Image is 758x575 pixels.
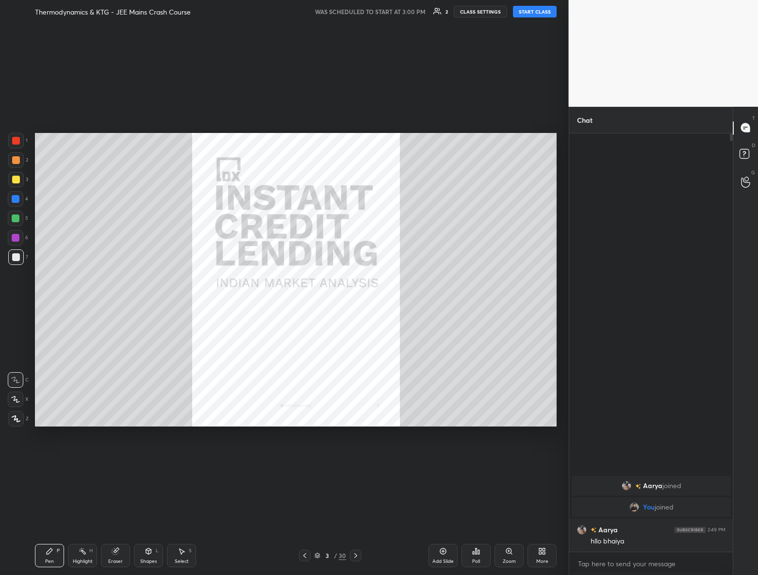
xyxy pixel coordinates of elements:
[35,7,191,16] h4: Thermodynamics & KTG - JEE Mains Crash Course
[536,559,548,564] div: More
[8,372,29,388] div: C
[175,559,189,564] div: Select
[569,474,733,552] div: grid
[89,548,93,553] div: H
[140,559,157,564] div: Shapes
[621,481,631,491] img: 8bfc2507b822401fbb18f819a7f0e5ff.jpg
[8,133,28,148] div: 1
[322,553,332,559] div: 3
[577,525,587,534] img: 8bfc2507b822401fbb18f819a7f0e5ff.jpg
[189,548,192,553] div: S
[635,483,641,489] img: no-rating-badge.077c3623.svg
[503,559,516,564] div: Zoom
[334,553,337,559] div: /
[454,6,507,17] button: CLASS SETTINGS
[662,482,681,490] span: joined
[73,559,93,564] div: Highlight
[752,142,755,149] p: D
[156,548,159,553] div: L
[108,559,123,564] div: Eraser
[751,169,755,176] p: G
[8,172,28,187] div: 3
[339,551,346,560] div: 30
[675,526,706,532] img: 4P8fHbbgJtejmAAAAAElFTkSuQmCC
[445,9,448,14] div: 2
[8,411,29,427] div: Z
[472,559,480,564] div: Poll
[591,527,596,533] img: no-rating-badge.077c3623.svg
[57,548,60,553] div: P
[654,503,673,511] span: joined
[591,537,725,546] div: hllo bhaiya
[643,482,662,490] span: Aarya
[513,6,557,17] button: START CLASS
[432,559,454,564] div: Add Slide
[708,526,725,532] div: 2:49 PM
[8,152,28,168] div: 2
[8,249,28,265] div: 7
[8,211,28,226] div: 5
[315,7,426,16] h5: WAS SCHEDULED TO START AT 3:00 PM
[569,107,600,133] p: Chat
[629,502,639,512] img: 5704fa4cd18943cbbe9290533f9d55f4.jpg
[8,392,29,407] div: X
[45,559,54,564] div: Pen
[643,503,654,511] span: You
[752,115,755,122] p: T
[8,191,28,207] div: 4
[8,230,28,246] div: 6
[596,525,618,535] h6: Aarya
